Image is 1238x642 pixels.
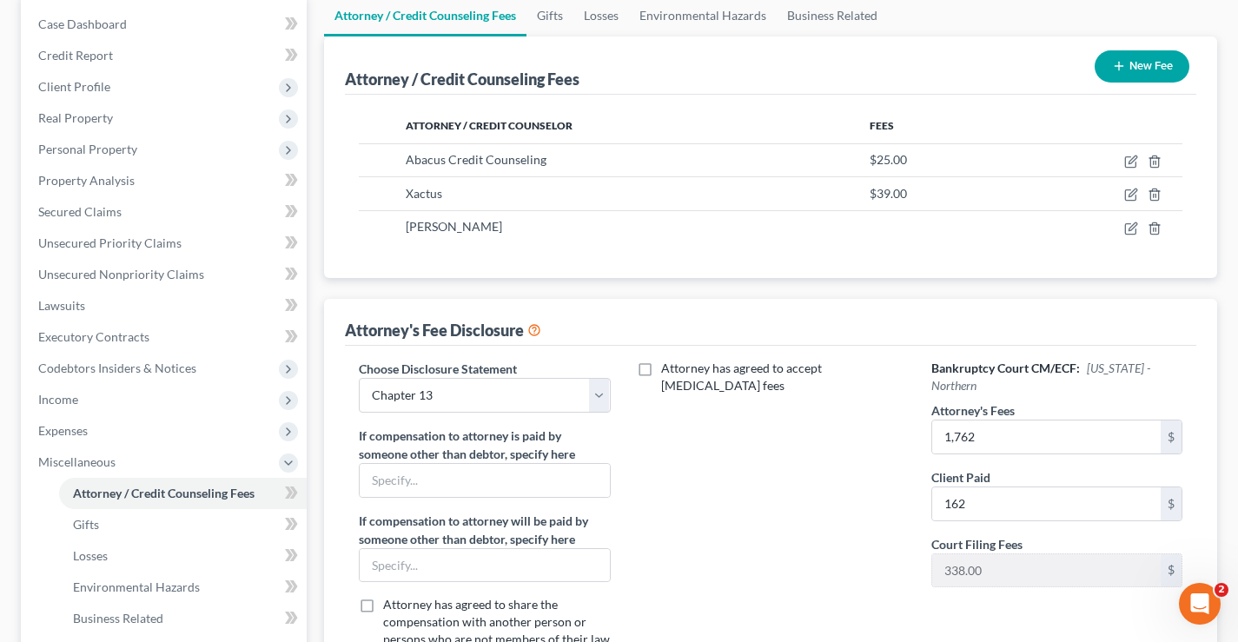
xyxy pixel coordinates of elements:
[38,423,88,438] span: Expenses
[73,611,163,625] span: Business Related
[38,204,122,219] span: Secured Claims
[24,9,307,40] a: Case Dashboard
[1215,583,1228,597] span: 2
[360,549,609,582] input: Specify...
[870,119,894,132] span: Fees
[406,152,546,167] span: Abacus Credit Counseling
[24,165,307,196] a: Property Analysis
[931,361,1150,393] span: [US_STATE] - Northern
[870,186,907,201] span: $39.00
[38,329,149,344] span: Executory Contracts
[359,512,610,548] label: If compensation to attorney will be paid by someone other than debtor, specify here
[359,360,517,378] label: Choose Disclosure Statement
[1179,583,1221,625] iframe: Intercom live chat
[38,298,85,313] span: Lawsuits
[360,464,609,497] input: Specify...
[73,579,200,594] span: Environmental Hazards
[661,361,822,393] span: Attorney has agreed to accept [MEDICAL_DATA] fees
[38,79,110,94] span: Client Profile
[931,468,990,486] label: Client Paid
[59,540,307,572] a: Losses
[24,290,307,321] a: Lawsuits
[59,509,307,540] a: Gifts
[24,321,307,353] a: Executory Contracts
[931,360,1182,394] h6: Bankruptcy Court CM/ECF:
[38,142,137,156] span: Personal Property
[38,235,182,250] span: Unsecured Priority Claims
[24,40,307,71] a: Credit Report
[406,186,442,201] span: Xactus
[345,69,579,89] div: Attorney / Credit Counseling Fees
[38,173,135,188] span: Property Analysis
[38,392,78,407] span: Income
[870,152,907,167] span: $25.00
[38,110,113,125] span: Real Property
[38,48,113,63] span: Credit Report
[73,486,255,500] span: Attorney / Credit Counseling Fees
[38,17,127,31] span: Case Dashboard
[932,487,1161,520] input: 0.00
[24,259,307,290] a: Unsecured Nonpriority Claims
[59,603,307,634] a: Business Related
[931,535,1023,553] label: Court Filing Fees
[1161,487,1182,520] div: $
[24,228,307,259] a: Unsecured Priority Claims
[932,420,1161,453] input: 0.00
[359,427,610,463] label: If compensation to attorney is paid by someone other than debtor, specify here
[1161,554,1182,587] div: $
[1161,420,1182,453] div: $
[1095,50,1189,83] button: New Fee
[406,219,502,234] span: [PERSON_NAME]
[345,320,541,341] div: Attorney's Fee Disclosure
[932,554,1161,587] input: 0.00
[59,572,307,603] a: Environmental Hazards
[59,478,307,509] a: Attorney / Credit Counseling Fees
[73,517,99,532] span: Gifts
[38,267,204,281] span: Unsecured Nonpriority Claims
[24,196,307,228] a: Secured Claims
[406,119,573,132] span: Attorney / Credit Counselor
[931,401,1015,420] label: Attorney's Fees
[73,548,108,563] span: Losses
[38,454,116,469] span: Miscellaneous
[38,361,196,375] span: Codebtors Insiders & Notices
